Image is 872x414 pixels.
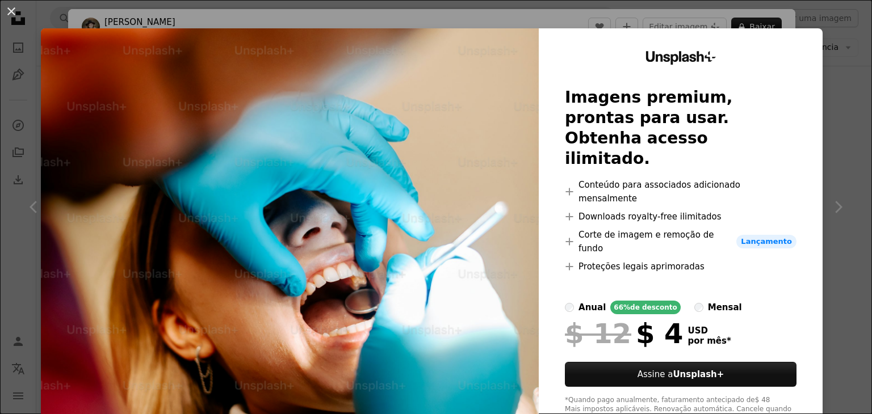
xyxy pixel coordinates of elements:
[565,319,631,348] span: $ 12
[565,319,683,348] div: $ 4
[565,178,796,205] li: Conteúdo para associados adicionado mensalmente
[565,362,796,387] button: Assine aUnsplash+
[708,301,742,314] div: mensal
[610,301,680,314] div: 66% de desconto
[565,87,796,169] h2: Imagens premium, prontas para usar. Obtenha acesso ilimitado.
[565,303,574,312] input: anual66%de desconto
[673,369,724,379] strong: Unsplash+
[578,301,606,314] div: anual
[736,235,796,248] span: Lançamento
[565,228,796,255] li: Corte de imagem e remoção de fundo
[694,303,703,312] input: mensal
[688,336,731,346] span: por mês *
[565,210,796,223] li: Downloads royalty-free ilimitados
[688,326,731,336] span: USD
[565,260,796,273] li: Proteções legais aprimoradas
